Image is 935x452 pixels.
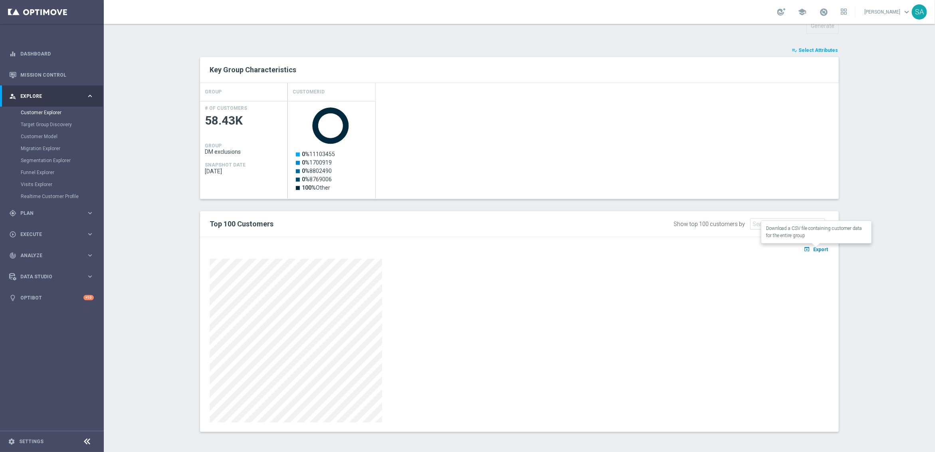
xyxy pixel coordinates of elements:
button: play_circle_outline Execute keyboard_arrow_right [9,231,94,238]
button: track_changes Analyze keyboard_arrow_right [9,252,94,259]
h4: GROUP [205,143,222,149]
i: keyboard_arrow_right [86,252,94,259]
div: Press SPACE to select this row. [200,101,288,199]
div: Explore [9,93,86,100]
a: Customer Explorer [21,109,83,116]
a: Mission Control [20,64,94,85]
span: Analyze [20,253,86,258]
div: Press SPACE to select this row. [288,101,376,199]
i: keyboard_arrow_right [86,230,94,238]
button: lightbulb Optibot +10 [9,295,94,301]
span: 2025-10-01 [205,168,283,174]
a: Funnel Explorer [21,169,83,176]
text: 8769006 [302,176,332,182]
div: Realtime Customer Profile [21,190,103,202]
a: Optibot [20,287,83,308]
div: Customer Model [21,131,103,143]
div: Target Group Discovery [21,119,103,131]
h4: # OF CUSTOMERS [205,105,247,111]
a: Segmentation Explorer [21,157,83,164]
span: Execute [20,232,86,237]
i: person_search [9,93,16,100]
a: Migration Explorer [21,145,83,152]
button: playlist_add_check Select Attributes [791,46,839,55]
h4: GROUP [205,85,222,99]
h4: SNAPSHOT DATE [205,162,246,168]
span: 58.43K [205,113,283,129]
a: Settings [19,439,44,444]
a: Visits Explorer [21,181,83,188]
i: track_changes [9,252,16,259]
span: Select Attributes [798,48,838,53]
tspan: 0% [302,176,309,182]
i: lightbulb [9,294,16,301]
div: Migration Explorer [21,143,103,155]
div: Funnel Explorer [21,167,103,178]
div: Optibot [9,287,94,308]
a: Customer Model [21,133,83,140]
text: Other [302,184,330,191]
a: Realtime Customer Profile [21,193,83,200]
button: Data Studio keyboard_arrow_right [9,274,94,280]
div: Execute [9,231,86,238]
tspan: 100% [302,184,316,191]
a: Target Group Discovery [21,121,83,128]
text: 11103455 [302,151,335,157]
h4: CustomerID [293,85,325,99]
div: Data Studio [9,273,86,280]
i: play_circle_outline [9,231,16,238]
div: Dashboard [9,43,94,64]
span: Explore [20,94,86,99]
span: DM exclusions [205,149,283,155]
tspan: 0% [302,151,309,157]
button: gps_fixed Plan keyboard_arrow_right [9,210,94,216]
span: Data Studio [20,274,86,279]
div: Plan [9,210,86,217]
span: keyboard_arrow_down [902,8,911,16]
i: open_in_browser [804,246,812,252]
i: playlist_add_check [792,48,797,53]
i: keyboard_arrow_right [86,209,94,217]
tspan: 0% [302,168,309,174]
i: keyboard_arrow_right [86,92,94,100]
span: school [798,8,806,16]
a: Dashboard [20,43,94,64]
button: open_in_browser Export [802,244,829,254]
div: Segmentation Explorer [21,155,103,167]
button: Mission Control [9,72,94,78]
i: gps_fixed [9,210,16,217]
div: Visits Explorer [21,178,103,190]
a: [PERSON_NAME]keyboard_arrow_down [864,6,912,18]
span: Export [813,247,828,252]
i: keyboard_arrow_right [86,273,94,280]
div: Mission Control [9,64,94,85]
button: equalizer Dashboard [9,51,94,57]
span: Plan [20,211,86,216]
button: person_search Explore keyboard_arrow_right [9,93,94,99]
i: equalizer [9,50,16,57]
tspan: 0% [302,159,309,166]
h2: Key Group Characteristics [210,65,829,75]
h2: Top 100 Customers [210,219,566,229]
div: +10 [83,295,94,300]
div: Analyze [9,252,86,259]
button: Generate [806,18,839,34]
text: 1700919 [302,159,332,166]
text: 8802490 [302,168,332,174]
i: settings [8,438,15,445]
div: Show top 100 customers by [674,221,745,228]
div: SA [912,4,927,20]
div: Customer Explorer [21,107,103,119]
